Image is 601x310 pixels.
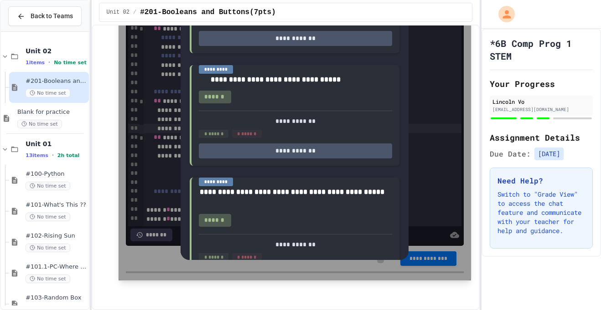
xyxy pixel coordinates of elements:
[140,7,276,18] span: #201-Booleans and Buttons(7pts)
[26,47,87,55] span: Unit 02
[8,6,82,26] button: Back to Teams
[52,152,54,159] span: •
[26,140,87,148] span: Unit 01
[26,89,70,97] span: No time set
[26,294,87,302] span: #103-Random Box
[26,232,87,240] span: #102-Rising Sun
[133,9,136,16] span: /
[490,77,593,90] h2: Your Progress
[497,175,585,186] h3: Need Help?
[490,148,531,159] span: Due Date:
[57,152,80,158] span: 2h total
[54,60,87,66] span: No time set
[497,190,585,235] p: Switch to "Grade View" to access the chat feature and communicate with your teacher for help and ...
[492,106,590,113] div: [EMAIL_ADDRESS][DOMAIN_NAME]
[26,170,87,178] span: #100-Python
[534,147,564,160] span: [DATE]
[26,77,87,85] span: #201-Booleans and Buttons(7pts)
[490,37,593,62] h1: *6B Comp Prog 1 STEM
[26,244,70,252] span: No time set
[26,152,48,158] span: 13 items
[17,120,62,128] span: No time set
[107,9,130,16] span: Unit 02
[489,4,517,25] div: My Account
[26,201,87,209] span: #101-What's This ??
[31,11,73,21] span: Back to Teams
[26,213,70,221] span: No time set
[490,131,593,144] h2: Assignment Details
[17,108,87,116] span: Blank for practice
[26,182,70,190] span: No time set
[26,60,45,66] span: 1 items
[48,59,50,66] span: •
[492,97,590,106] div: Lincoln Vo
[26,263,87,271] span: #101.1-PC-Where am I?
[26,274,70,283] span: No time set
